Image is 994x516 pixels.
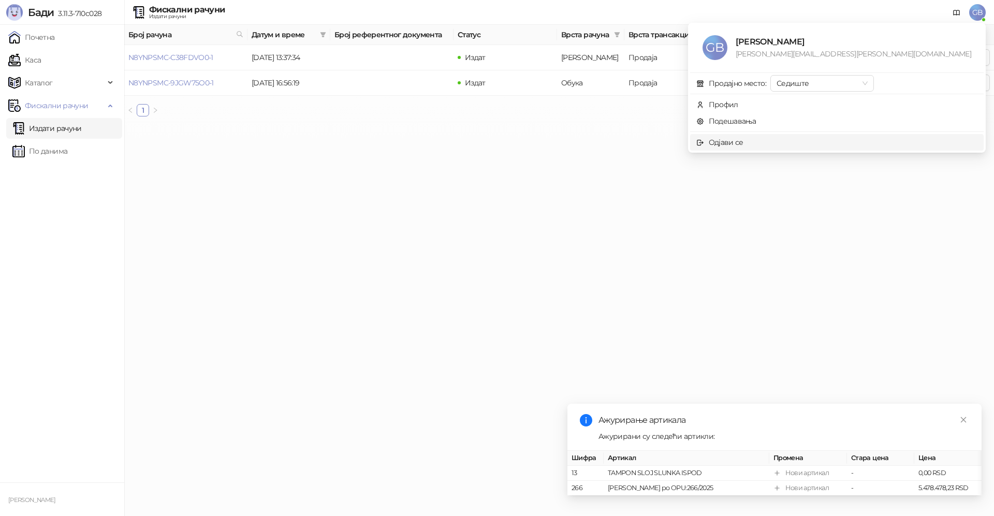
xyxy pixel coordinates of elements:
div: Продајно место: [709,78,766,89]
th: Стара цена [847,451,914,466]
td: - [847,481,914,496]
div: Одјави се [709,137,743,148]
a: Почетна [8,27,55,48]
a: Издати рачуни [12,118,82,139]
span: Седиште [777,76,868,91]
a: N8YNPSMC-C38FDVO0-1 [128,53,213,62]
td: Обука [557,70,624,96]
img: Logo [6,4,23,21]
td: Продаја [624,70,712,96]
th: Број референтног документа [330,25,454,45]
td: N8YNPSMC-C38FDVO0-1 [124,45,247,70]
button: right [149,104,162,116]
div: Нови артикал [785,468,829,478]
a: Close [958,414,969,425]
th: Артикал [604,451,769,466]
span: Врста трансакције [628,29,698,40]
td: Аванс [557,45,624,70]
span: GB [703,35,727,60]
span: Број рачуна [128,29,232,40]
td: 13 [567,466,604,481]
a: 1 [137,105,149,116]
div: Ажурирање артикала [598,414,969,426]
td: Продаја [624,45,712,70]
span: Датум и време [252,29,316,40]
div: Профил [709,99,738,110]
div: [PERSON_NAME][EMAIL_ADDRESS][PERSON_NAME][DOMAIN_NAME] [736,48,971,60]
td: [PERSON_NAME] po OPU:266/2025 [604,481,769,496]
td: - [847,466,914,481]
td: 266 [567,481,604,496]
th: Цена [914,451,982,466]
div: [PERSON_NAME] [736,35,971,48]
span: Фискални рачуни [25,95,88,116]
th: Промена [769,451,847,466]
th: Врста рачуна [557,25,624,45]
div: Издати рачуни [149,14,225,19]
td: 0,00 RSD [914,466,982,481]
span: info-circle [580,414,592,426]
li: 1 [137,104,149,116]
span: Издат [465,78,486,87]
div: Нови артикал [785,483,829,493]
span: Бади [28,6,54,19]
span: filter [614,32,620,38]
span: GB [969,4,986,21]
a: Каса [8,50,41,70]
div: Ажурирани су следећи артикли: [598,431,969,442]
th: Статус [454,25,557,45]
th: Врста трансакције [624,25,712,45]
td: N8YNPSMC-9JGW75O0-1 [124,70,247,96]
td: [DATE] 13:37:34 [247,45,330,70]
td: TAMPON SLOJ SLUNKA ISPOD [604,466,769,481]
span: left [127,107,134,113]
span: Врста рачуна [561,29,610,40]
a: По данима [12,141,67,161]
small: [PERSON_NAME] [8,496,56,504]
span: filter [318,27,328,42]
span: filter [320,32,326,38]
button: left [124,104,137,116]
span: Издат [465,53,486,62]
a: Документација [948,4,965,21]
div: Фискални рачуни [149,6,225,14]
th: Шифра [567,451,604,466]
a: N8YNPSMC-9JGW75O0-1 [128,78,214,87]
span: right [152,107,158,113]
span: Каталог [25,72,53,93]
span: filter [612,27,622,42]
td: [DATE] 16:56:19 [247,70,330,96]
a: Подешавања [696,116,756,126]
span: close [960,416,967,423]
li: Претходна страна [124,104,137,116]
td: 5.478.478,23 RSD [914,481,982,496]
span: 3.11.3-710c028 [54,9,101,18]
th: Број рачуна [124,25,247,45]
li: Следећа страна [149,104,162,116]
